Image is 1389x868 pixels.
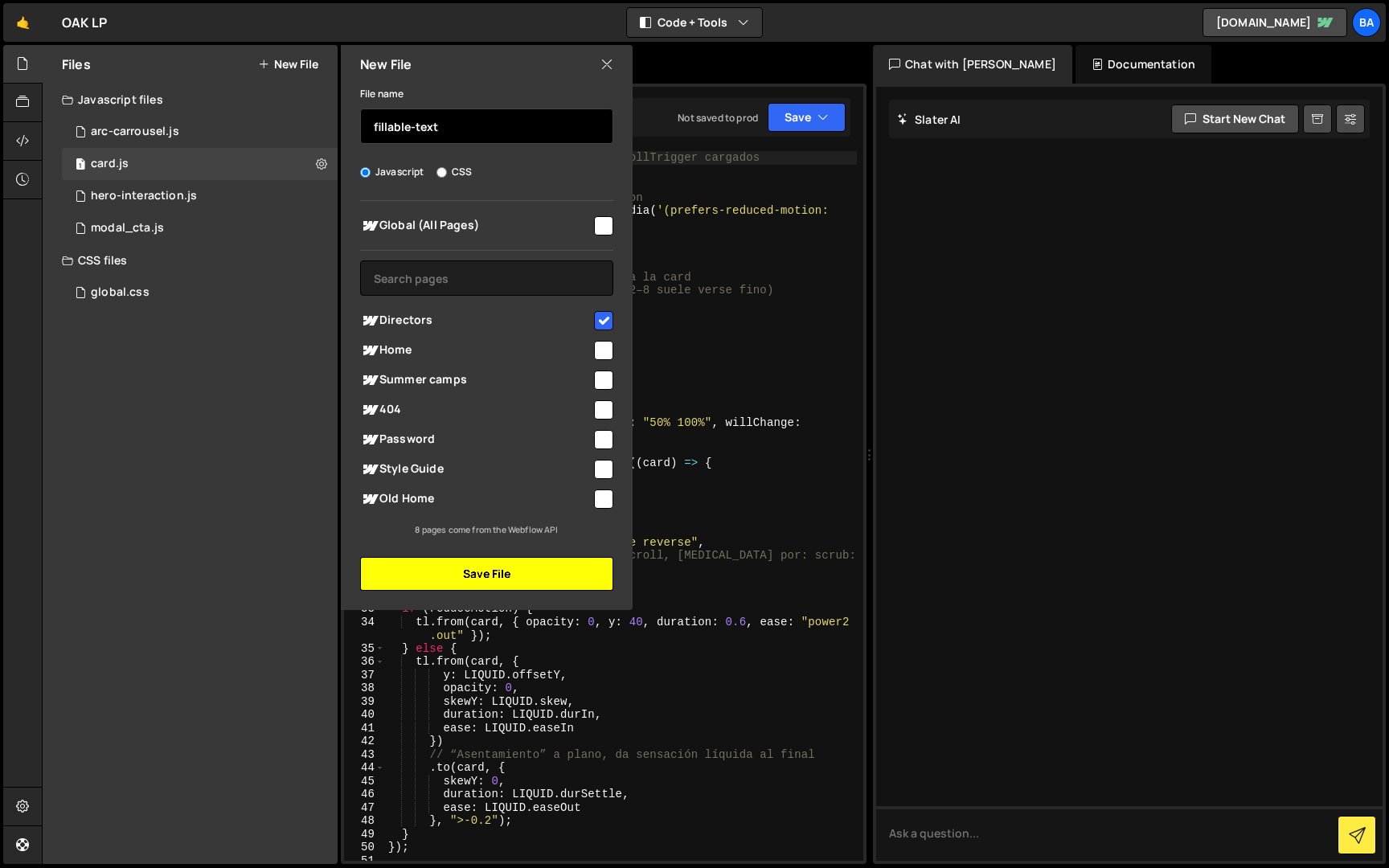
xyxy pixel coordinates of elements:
[360,400,592,420] span: 404
[344,735,385,748] div: 42
[3,3,43,42] a: 🤙
[344,669,385,682] div: 37
[360,216,592,235] span: Global (All Pages)
[344,642,385,656] div: 35
[627,8,762,37] button: Code + Tools
[62,276,338,309] div: 16657/45419.css
[62,180,338,212] div: 16657/45413.js
[344,775,385,788] div: 45
[258,58,318,71] button: New File
[360,460,592,479] span: Style Guide
[344,682,385,695] div: 38
[415,524,558,535] small: 8 pages come from the Webflow API
[344,722,385,735] div: 41
[678,111,758,125] div: Not saved to prod
[91,285,150,300] div: global.css
[344,841,385,854] div: 50
[360,108,613,144] input: Name
[344,788,385,801] div: 46
[360,167,371,178] input: Javascript
[91,157,129,171] div: card.js
[360,557,613,591] button: Save File
[1171,104,1299,133] button: Start new chat
[873,45,1072,84] div: Chat with [PERSON_NAME]
[62,148,338,180] div: 16657/45591.js
[344,828,385,841] div: 49
[360,371,592,390] span: Summer camps
[360,164,424,180] label: Javascript
[344,655,385,669] div: 36
[344,814,385,828] div: 48
[436,164,472,180] label: CSS
[62,55,91,73] h2: Files
[344,761,385,775] div: 44
[360,55,412,73] h2: New File
[91,125,179,139] div: arc-carrousel.js
[360,341,592,360] span: Home
[897,112,961,127] h2: Slater AI
[91,221,164,235] div: modal_cta.js
[436,167,447,178] input: CSS
[1203,8,1347,37] a: [DOMAIN_NAME]
[344,695,385,709] div: 39
[768,103,846,132] button: Save
[360,430,592,449] span: Password
[1076,45,1211,84] div: Documentation
[344,801,385,815] div: 47
[1352,8,1381,37] a: Ba
[43,84,338,116] div: Javascript files
[344,708,385,722] div: 40
[360,260,613,296] input: Search pages
[344,748,385,762] div: 43
[360,86,404,102] label: File name
[360,489,592,509] span: Old Home
[62,212,338,244] div: 16657/45586.js
[62,13,107,32] div: OAK LP
[76,159,85,172] span: 1
[62,116,338,148] div: 16657/45435.js
[43,244,338,276] div: CSS files
[91,189,197,203] div: hero-interaction.js
[344,854,385,868] div: 51
[360,311,592,330] span: Directors
[344,616,385,642] div: 34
